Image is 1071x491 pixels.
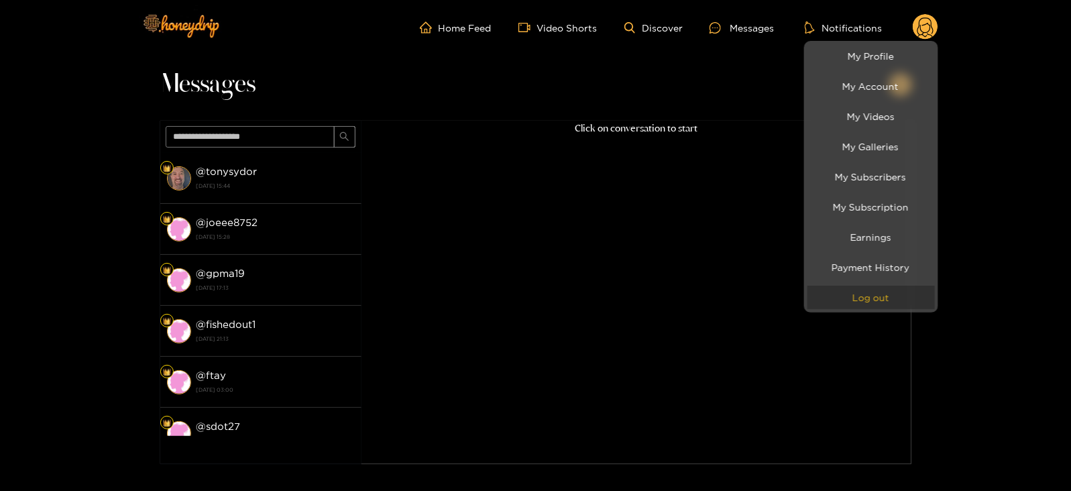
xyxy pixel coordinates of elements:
[807,225,935,249] a: Earnings
[807,44,935,68] a: My Profile
[807,256,935,279] a: Payment History
[807,74,935,98] a: My Account
[807,165,935,188] a: My Subscribers
[807,195,935,219] a: My Subscription
[807,105,935,128] a: My Videos
[807,286,935,309] button: Log out
[807,135,935,158] a: My Galleries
